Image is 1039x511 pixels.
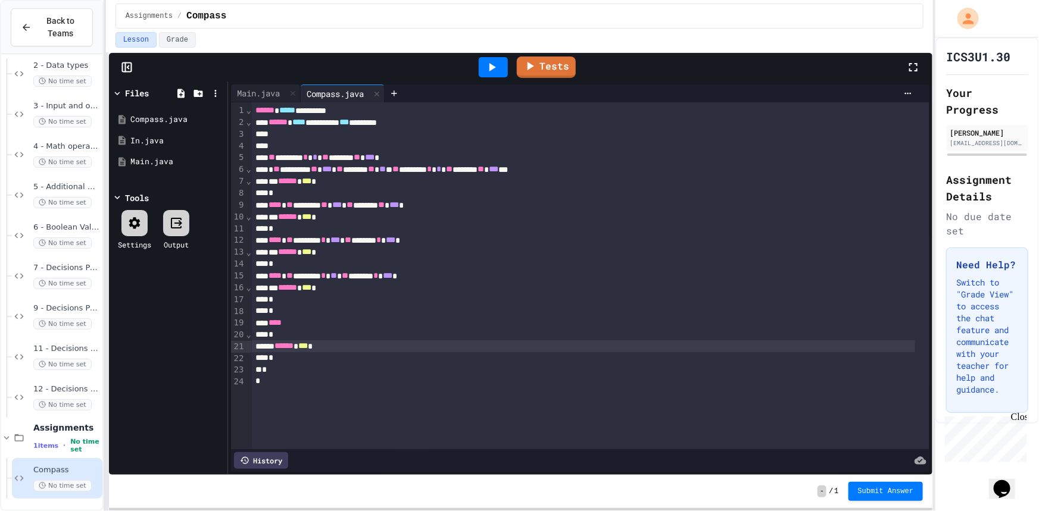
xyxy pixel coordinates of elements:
div: In.java [130,135,223,147]
div: 12 [231,234,246,246]
button: Grade [159,32,196,48]
span: Submit Answer [858,487,914,496]
div: 16 [231,282,246,294]
span: 1 [834,487,838,496]
span: 5 - Additional Math exercises [33,182,100,192]
span: Fold line [246,330,252,339]
div: 13 [231,246,246,258]
div: 20 [231,329,246,341]
span: 2 - Data types [33,61,100,71]
div: Chat with us now!Close [5,5,82,76]
span: No time set [33,480,92,491]
div: My Account [945,5,982,32]
div: Settings [118,239,151,250]
p: Switch to "Grade View" to access the chat feature and communicate with your teacher for help and ... [956,277,1018,396]
span: No time set [33,237,92,249]
div: 24 [231,376,246,388]
span: Fold line [246,176,252,186]
div: Main.java [231,84,301,102]
div: Main.java [130,156,223,168]
span: 7 - Decisions Part 1 [33,263,100,273]
div: 17 [231,294,246,306]
div: 10 [231,211,246,223]
div: 4 [231,140,246,152]
span: 9 - Decisions Part 2 [33,303,100,314]
span: 3 - Input and output [33,101,100,111]
div: 6 [231,164,246,175]
a: Tests [517,57,576,78]
div: 9 [231,199,246,211]
span: 1 items [33,442,58,450]
div: 19 [231,317,246,329]
div: [PERSON_NAME] [950,127,1025,138]
button: Back to Teams [11,8,93,46]
span: 6 - Boolean Values [33,222,100,233]
button: Lesson [116,32,157,48]
div: Files [125,87,149,99]
div: 21 [231,341,246,353]
div: 8 [231,187,246,199]
div: Main.java [231,87,286,99]
span: Back to Teams [39,15,83,40]
span: No time set [33,197,92,208]
span: No time set [33,359,92,370]
span: Fold line [246,283,252,292]
span: Fold line [246,117,252,127]
span: Assignments [126,11,173,21]
span: No time set [33,399,92,410]
div: 7 [231,175,246,187]
span: Fold line [246,247,252,257]
div: 2 [231,117,246,128]
div: 3 [231,128,246,140]
span: / [829,487,833,496]
span: Compass [33,465,100,475]
div: 23 [231,364,246,376]
iframe: chat widget [940,412,1027,462]
h3: Need Help? [956,258,1018,272]
span: No time set [33,318,92,330]
div: 18 [231,306,246,318]
span: • [63,441,65,450]
span: - [818,485,826,497]
span: 4 - Math operations [33,142,100,152]
span: 11 - Decisions Part 3 [33,344,100,354]
span: No time set [33,278,92,289]
span: No time set [33,76,92,87]
div: History [234,452,288,469]
h1: ICS3U1.30 [946,48,1010,65]
h2: Your Progress [946,84,1028,118]
div: 15 [231,270,246,282]
div: 11 [231,223,246,235]
div: 14 [231,258,246,270]
span: Assignments [33,422,100,433]
div: [EMAIL_ADDRESS][DOMAIN_NAME] [950,139,1025,148]
div: No due date set [946,209,1028,238]
div: Output [164,239,189,250]
span: 12 - Decisions Part 4 [33,384,100,394]
div: Compass.java [301,84,385,102]
button: Submit Answer [848,482,923,501]
span: No time set [70,438,100,453]
span: / [177,11,182,21]
span: Fold line [246,212,252,221]
iframe: chat widget [989,463,1027,499]
span: No time set [33,116,92,127]
span: No time set [33,156,92,168]
div: Compass.java [130,114,223,126]
div: Tools [125,192,149,204]
span: Compass [186,9,226,23]
div: 1 [231,105,246,117]
div: 5 [231,152,246,164]
span: Fold line [246,164,252,174]
div: 22 [231,353,246,365]
span: Fold line [246,105,252,115]
div: Compass.java [301,87,370,100]
h2: Assignment Details [946,171,1028,205]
